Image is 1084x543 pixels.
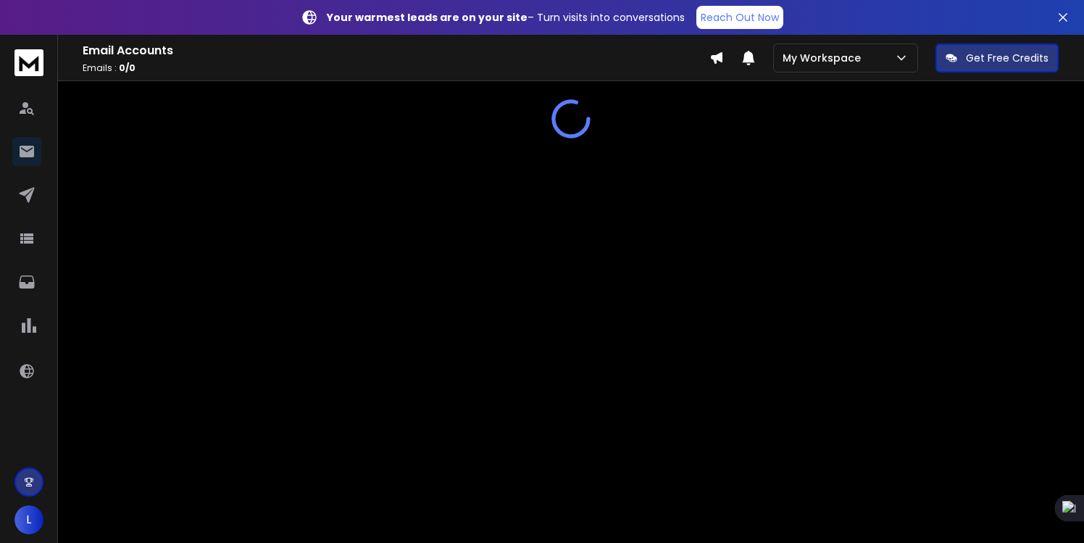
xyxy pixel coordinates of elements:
[119,62,135,74] span: 0 / 0
[14,505,43,534] button: L
[966,51,1048,65] p: Get Free Credits
[935,43,1059,72] button: Get Free Credits
[14,49,43,76] img: logo
[83,62,709,74] p: Emails :
[83,42,709,59] h1: Email Accounts
[696,6,783,29] a: Reach Out Now
[701,10,779,25] p: Reach Out Now
[783,51,867,65] p: My Workspace
[327,10,528,25] strong: Your warmest leads are on your site
[327,10,685,25] p: – Turn visits into conversations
